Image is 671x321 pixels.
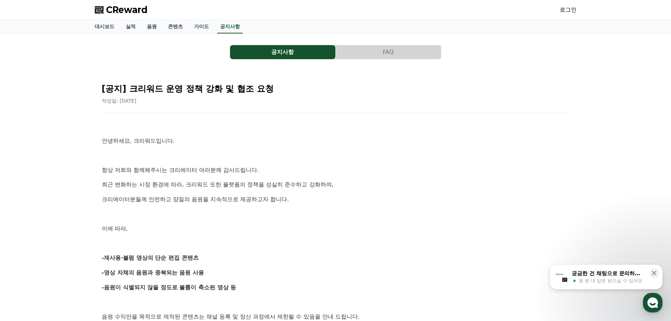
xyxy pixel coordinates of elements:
span: CReward [106,4,148,16]
button: 공지사항 [230,45,335,59]
p: 안녕하세요, 크리워드입니다. [102,136,570,146]
a: 음원 [141,20,162,33]
a: 대시보드 [89,20,120,33]
p: 항상 저희와 함께해주시는 크리에이터 여러분께 감사드립니다. [102,166,570,175]
a: 콘텐츠 [162,20,188,33]
strong: -영상 자체의 음원과 중복되는 음원 사용 [102,269,204,276]
h2: [공지] 크리워드 운영 정책 강화 및 협조 요청 [102,83,570,94]
span: 작성일: [DATE] [102,98,137,104]
strong: -재사용·불펌 영상의 단순 편집 콘텐츠 [102,254,199,261]
a: 가이드 [188,20,215,33]
button: FAQ [336,45,441,59]
p: 최근 변화하는 시장 환경에 따라, 크리워드 또한 플랫폼의 정책을 성실히 준수하고 강화하여, [102,180,570,189]
a: 공지사항 [217,20,243,33]
p: 크리에이터분들께 안전하고 양질의 음원을 지속적으로 제공하고자 합니다. [102,195,570,204]
p: 이에 따라, [102,224,570,233]
a: 실적 [120,20,141,33]
strong: -음원이 식별되지 않을 정도로 볼륨이 축소된 영상 등 [102,284,236,291]
a: CReward [95,4,148,16]
a: 로그인 [560,6,577,14]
